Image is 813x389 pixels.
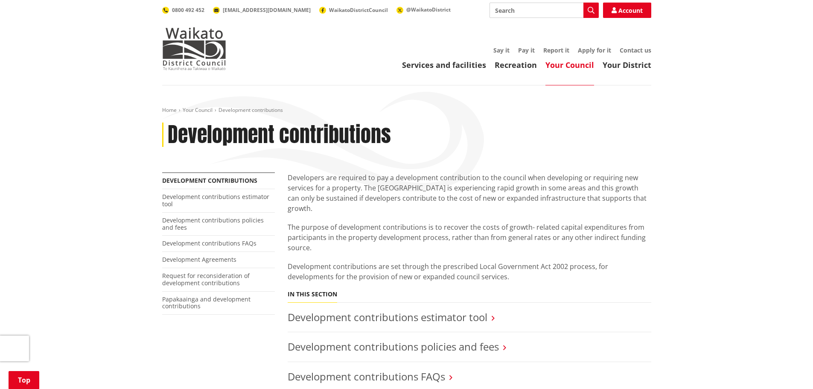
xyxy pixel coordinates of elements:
[162,193,269,208] a: Development contributions estimator tool
[162,27,226,70] img: Waikato District Council - Te Kaunihera aa Takiwaa o Waikato
[620,46,651,54] a: Contact us
[183,106,213,114] a: Your Council
[162,239,256,247] a: Development contributions FAQs
[223,6,311,14] span: [EMAIL_ADDRESS][DOMAIN_NAME]
[578,46,611,54] a: Apply for it
[162,6,204,14] a: 0800 492 452
[493,46,510,54] a: Say it
[603,3,651,18] a: Account
[162,216,264,231] a: Development contributions policies and fees
[162,176,257,184] a: Development contributions
[545,60,594,70] a: Your Council
[319,6,388,14] a: WaikatoDistrictCouncil
[162,107,651,114] nav: breadcrumb
[329,6,388,14] span: WaikatoDistrictCouncil
[288,369,445,383] a: Development contributions FAQs
[288,291,337,298] h5: In this section
[402,60,486,70] a: Services and facilities
[288,173,651,214] p: Developers are required to pay a development contribution to the council when developing or requi...
[213,6,311,14] a: [EMAIL_ADDRESS][DOMAIN_NAME]
[288,261,651,282] p: Development contributions are set through the prescribed Local Government Act 2002 process, for d...
[168,123,391,147] h1: Development contributions
[162,295,251,310] a: Papakaainga and development contributions
[288,339,499,354] a: Development contributions policies and fees
[219,106,283,114] span: Development contributions
[406,6,451,13] span: @WaikatoDistrict
[396,6,451,13] a: @WaikatoDistrict
[288,310,487,324] a: Development contributions estimator tool
[518,46,535,54] a: Pay it
[162,106,177,114] a: Home
[543,46,569,54] a: Report it
[162,255,236,263] a: Development Agreements
[9,371,39,389] a: Top
[162,272,250,287] a: Request for reconsideration of development contributions
[172,6,204,14] span: 0800 492 452
[288,222,651,253] p: The purpose of development contributions is to recover the costs of growth- related capital expen...
[495,60,537,70] a: Recreation
[603,60,651,70] a: Your District
[490,3,599,18] input: Search input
